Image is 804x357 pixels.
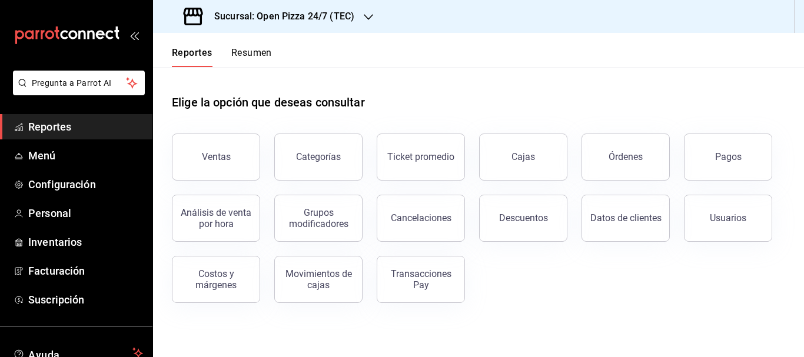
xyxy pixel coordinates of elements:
[172,256,260,303] button: Costos y márgenes
[32,77,127,89] span: Pregunta a Parrot AI
[172,195,260,242] button: Análisis de venta por hora
[387,151,454,162] div: Ticket promedio
[28,263,143,279] span: Facturación
[274,134,363,181] button: Categorías
[172,47,272,67] div: navigation tabs
[172,134,260,181] button: Ventas
[499,212,548,223] div: Descuentos
[377,134,465,181] button: Ticket promedio
[384,268,457,291] div: Transacciones Pay
[202,151,231,162] div: Ventas
[180,207,253,229] div: Análisis de venta por hora
[511,151,535,162] div: Cajas
[296,151,341,162] div: Categorías
[479,134,567,181] button: Cajas
[377,195,465,242] button: Cancelaciones
[205,9,354,24] h3: Sucursal: Open Pizza 24/7 (TEC)
[582,134,670,181] button: Órdenes
[28,292,143,308] span: Suscripción
[8,85,145,98] a: Pregunta a Parrot AI
[13,71,145,95] button: Pregunta a Parrot AI
[28,119,143,135] span: Reportes
[582,195,670,242] button: Datos de clientes
[129,31,139,40] button: open_drawer_menu
[391,212,451,223] div: Cancelaciones
[274,256,363,303] button: Movimientos de cajas
[715,151,742,162] div: Pagos
[231,47,272,67] button: Resumen
[377,256,465,303] button: Transacciones Pay
[282,207,355,229] div: Grupos modificadores
[684,195,772,242] button: Usuarios
[590,212,662,223] div: Datos de clientes
[28,205,143,221] span: Personal
[479,195,567,242] button: Descuentos
[28,234,143,250] span: Inventarios
[282,268,355,291] div: Movimientos de cajas
[274,195,363,242] button: Grupos modificadores
[684,134,772,181] button: Pagos
[28,148,143,164] span: Menú
[710,212,746,223] div: Usuarios
[180,268,253,291] div: Costos y márgenes
[172,47,212,67] button: Reportes
[28,176,143,192] span: Configuración
[172,94,365,111] h1: Elige la opción que deseas consultar
[609,151,643,162] div: Órdenes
